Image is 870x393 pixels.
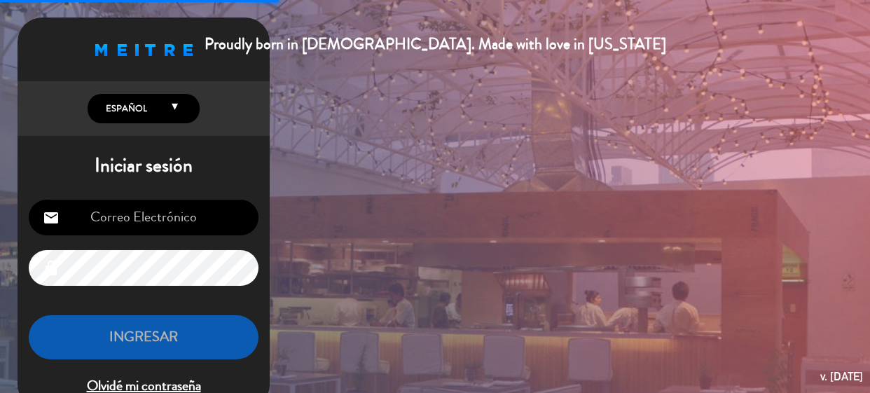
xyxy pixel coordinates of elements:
input: Correo Electrónico [29,200,258,235]
button: INGRESAR [29,315,258,359]
i: email [43,209,60,226]
div: v. [DATE] [820,367,863,386]
span: Español [102,102,147,116]
i: lock [43,260,60,277]
h1: Iniciar sesión [18,154,270,178]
